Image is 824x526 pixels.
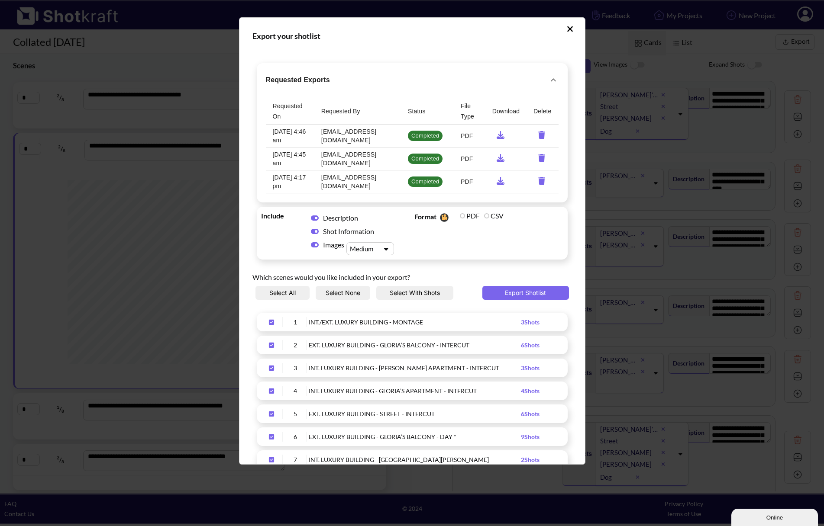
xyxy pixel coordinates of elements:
div: INT. LUXURY BUILDING - [PERSON_NAME] APARTMENT - INTERCUT [309,363,521,373]
div: Export your shotlist [252,31,572,41]
th: File Type [454,98,485,125]
span: 3 Shots [521,364,540,372]
div: 6 [285,432,307,442]
td: [EMAIL_ADDRESS][DOMAIN_NAME] [314,125,401,148]
div: EXT. LUXURY BUILDING - GLORIA’S BALCONY - DAY * [309,432,521,442]
span: Completed [408,155,443,163]
div: 5 [285,409,307,419]
div: 3 [285,363,307,373]
span: Format [414,211,458,224]
button: Select None [316,286,370,300]
td: PDF [454,148,485,170]
button: Select With Shots [376,286,453,300]
div: INT. LUXURY BUILDING - [GEOGRAPHIC_DATA][PERSON_NAME] APARTMENT - NIGHT * [309,455,521,475]
div: EXT. LUXURY BUILDING - GLORIA’S BALCONY - INTERCUT [309,340,521,350]
td: PDF [454,125,485,148]
label: PDF [460,212,480,220]
div: EXT. LUXURY BUILDING - STREET - INTERCUT [309,409,521,419]
span: 4 Shots [521,387,540,394]
span: 6 Shots [521,341,540,349]
button: Export Shotlist [482,286,569,300]
td: [EMAIL_ADDRESS][DOMAIN_NAME] [314,170,401,193]
th: Status [401,98,454,125]
span: 9 Shots [521,433,540,440]
button: Select All [255,286,310,300]
td: PDF [454,170,485,193]
div: 1 [285,317,307,327]
div: 4 [285,386,307,396]
button: Requested Exports [259,65,565,95]
span: 3 Shots [521,318,540,326]
th: Download [485,98,527,125]
td: [EMAIL_ADDRESS][DOMAIN_NAME] [314,148,401,170]
iframe: chat widget [731,507,820,526]
th: Requested On [266,98,314,125]
div: 7 [285,455,307,475]
th: Requested By [314,98,401,125]
table: requested-exports [266,98,559,193]
td: [DATE] 4:17 pm [266,170,314,193]
div: 2 [285,340,307,350]
div: Which scenes would you like included in your export? [252,264,572,286]
span: 100% Complete [408,178,443,185]
img: Camera Icon [438,211,450,224]
span: Completed [408,132,443,140]
span: Completed [408,178,443,186]
th: Delete [527,98,558,125]
div: INT./EXT. LUXURY BUILDING - MONTAGE [309,317,521,327]
label: CSV [484,212,504,220]
span: Description [323,214,358,222]
td: [DATE] 4:45 am [266,148,314,170]
div: INT. LUXURY BUILDING - GLORIA’S APARTMENT - INTERCUT [309,386,521,396]
h6: Requested Exports [266,74,330,86]
span: Shot Information [323,227,374,235]
td: [DATE] 4:46 am [266,125,314,148]
span: Images [323,240,346,249]
div: Upload Script [239,17,585,465]
span: Include [261,211,304,220]
span: 100% Complete [408,155,443,162]
span: 2 Shots [521,456,540,463]
span: 6 Shots [521,410,540,417]
span: 100% Complete [408,132,443,139]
